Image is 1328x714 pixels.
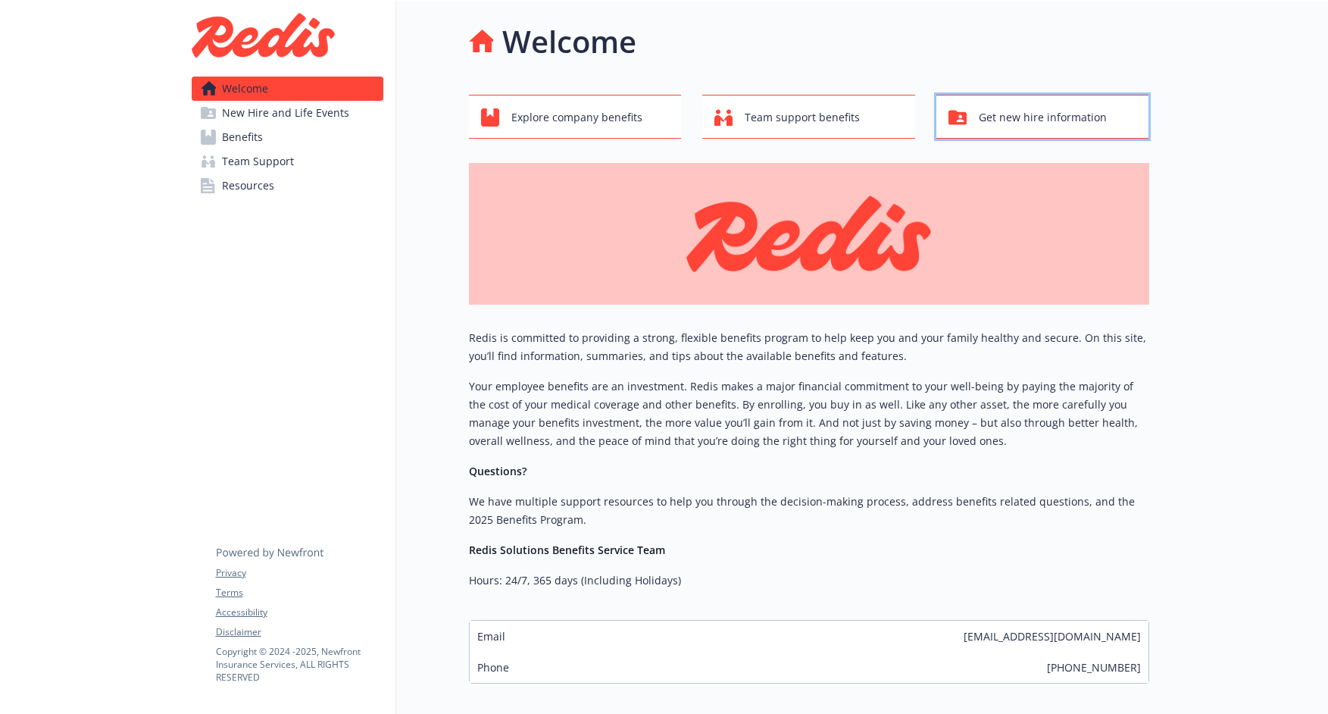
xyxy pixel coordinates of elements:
[936,95,1149,139] button: Get new hire information
[964,628,1141,644] span: [EMAIL_ADDRESS][DOMAIN_NAME]
[469,377,1149,450] p: Your employee benefits are an investment. Redis makes a major financial commitment to your well-b...
[192,174,383,198] a: Resources
[469,329,1149,365] p: Redis is committed to providing a strong, flexible benefits program to help keep you and your fam...
[222,101,349,125] span: New Hire and Life Events
[216,606,383,619] a: Accessibility
[222,149,294,174] span: Team Support
[192,101,383,125] a: New Hire and Life Events
[469,543,665,557] strong: Redis Solutions Benefits Service Team
[511,103,642,132] span: Explore company benefits
[469,464,527,478] strong: Questions?
[469,95,682,139] button: Explore company benefits
[216,625,383,639] a: Disclaimer
[222,174,274,198] span: Resources
[222,125,263,149] span: Benefits
[192,149,383,174] a: Team Support
[192,125,383,149] a: Benefits
[1047,659,1141,675] span: [PHONE_NUMBER]
[192,77,383,101] a: Welcome
[469,493,1149,529] p: We have multiple support resources to help you through the decision-making process, address benef...
[979,103,1107,132] span: Get new hire information
[702,95,915,139] button: Team support benefits
[745,103,860,132] span: Team support benefits
[216,645,383,684] p: Copyright © 2024 - 2025 , Newfront Insurance Services, ALL RIGHTS RESERVED
[477,659,509,675] span: Phone
[477,628,505,644] span: Email
[469,163,1149,305] img: overview page banner
[216,586,383,600] a: Terms
[216,566,383,580] a: Privacy
[222,77,268,101] span: Welcome
[469,572,1149,590] p: Hours: 24/7, 365 days (Including Holidays)
[502,19,636,64] h1: Welcome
